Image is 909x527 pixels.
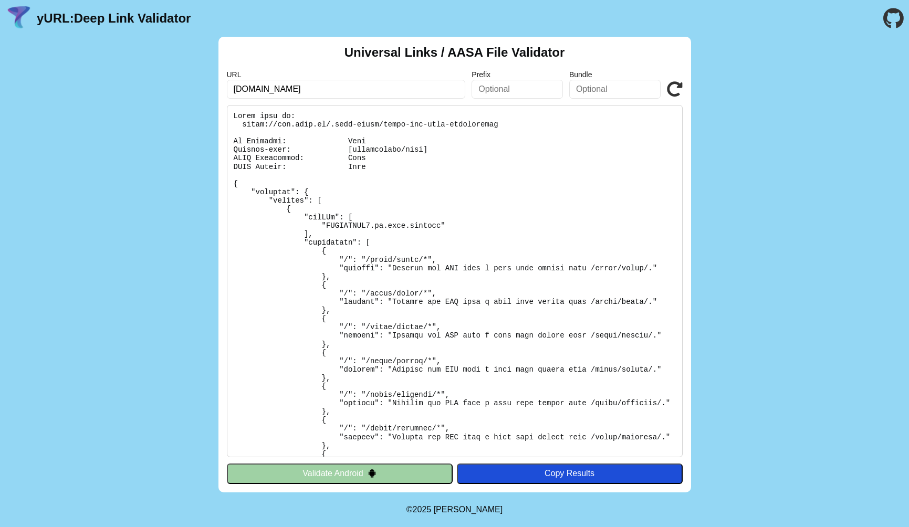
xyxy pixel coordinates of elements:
[344,45,565,60] h2: Universal Links / AASA File Validator
[227,80,466,99] input: Required
[227,70,466,79] label: URL
[472,80,563,99] input: Optional
[37,11,191,26] a: yURL:Deep Link Validator
[462,469,677,478] div: Copy Results
[457,463,683,483] button: Copy Results
[5,5,33,32] img: yURL Logo
[368,469,377,478] img: droidIcon.svg
[569,80,661,99] input: Optional
[569,70,661,79] label: Bundle
[413,505,432,514] span: 2025
[227,105,683,457] pre: Lorem ipsu do: sitam://con.adip.el/.sedd-eiusm/tempo-inc-utla-etdoloremag Al Enimadmi: Veni Quisn...
[227,463,453,483] button: Validate Android
[472,70,563,79] label: Prefix
[434,505,503,514] a: Michael Ibragimchayev's Personal Site
[406,492,503,527] footer: ©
